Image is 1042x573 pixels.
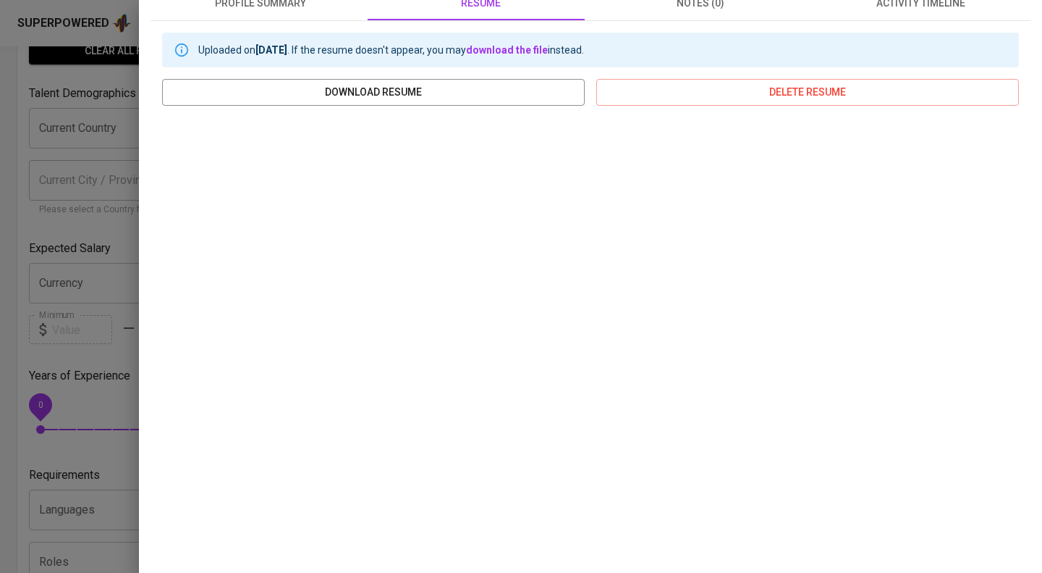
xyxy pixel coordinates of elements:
[255,44,287,56] b: [DATE]
[608,83,1007,101] span: delete resume
[198,37,584,63] div: Uploaded on . If the resume doesn't appear, you may instead.
[596,79,1019,106] button: delete resume
[162,117,1019,552] iframe: da25ada5ae4a0d1a95c01c5500177f28.pdf
[174,83,573,101] span: download resume
[466,44,548,56] a: download the file
[162,79,585,106] button: download resume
